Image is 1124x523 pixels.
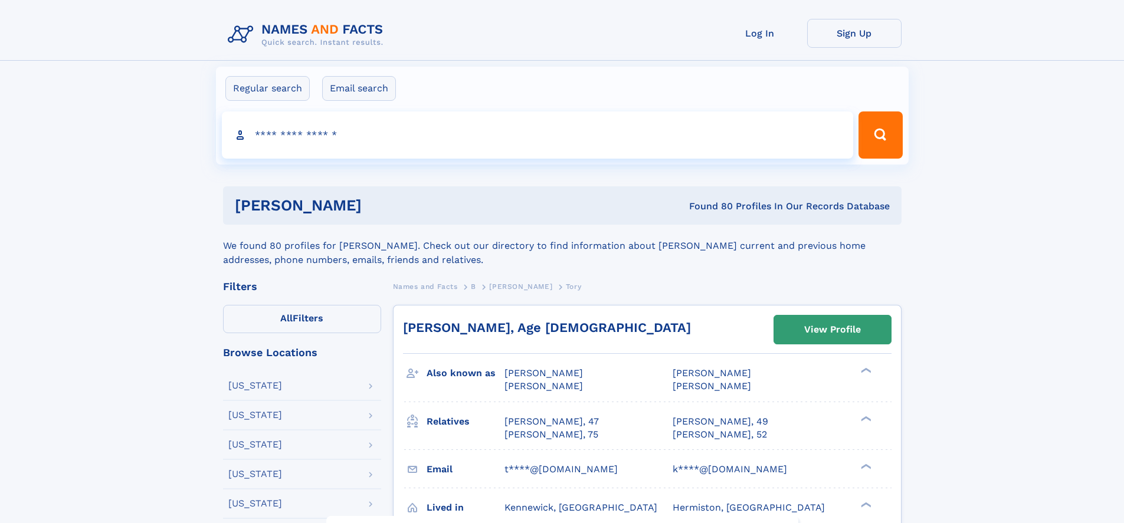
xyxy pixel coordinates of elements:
span: Hermiston, [GEOGRAPHIC_DATA] [673,502,825,513]
div: [US_STATE] [228,440,282,449]
a: [PERSON_NAME], 52 [673,428,767,441]
h3: Also known as [427,363,504,383]
div: ❯ [858,367,872,374]
div: [US_STATE] [228,410,282,420]
h3: Lived in [427,498,504,518]
h1: [PERSON_NAME] [235,198,526,213]
div: ❯ [858,501,872,508]
a: Sign Up [807,19,902,48]
div: Found 80 Profiles In Our Records Database [525,200,890,213]
img: Logo Names and Facts [223,19,393,51]
a: Names and Facts [393,279,458,294]
div: Filters [223,281,381,292]
div: View Profile [804,316,861,343]
a: View Profile [774,315,891,344]
a: B [471,279,476,294]
span: [PERSON_NAME] [673,380,751,392]
span: B [471,282,476,291]
label: Regular search [225,76,310,101]
a: [PERSON_NAME] [489,279,552,294]
a: [PERSON_NAME], 49 [673,415,768,428]
label: Filters [223,305,381,333]
span: All [280,313,293,324]
div: [US_STATE] [228,499,282,508]
div: [US_STATE] [228,469,282,479]
label: Email search [322,76,396,101]
button: Search Button [858,111,902,159]
input: search input [222,111,854,159]
span: Tory [566,282,581,291]
div: Browse Locations [223,347,381,358]
div: ❯ [858,415,872,422]
a: [PERSON_NAME], 47 [504,415,599,428]
span: [PERSON_NAME] [489,282,552,291]
span: [PERSON_NAME] [673,367,751,379]
span: Kennewick, [GEOGRAPHIC_DATA] [504,502,657,513]
div: [US_STATE] [228,381,282,390]
span: [PERSON_NAME] [504,367,583,379]
a: [PERSON_NAME], 75 [504,428,598,441]
h3: Email [427,459,504,479]
a: [PERSON_NAME], Age [DEMOGRAPHIC_DATA] [403,320,691,335]
div: We found 80 profiles for [PERSON_NAME]. Check out our directory to find information about [PERSON... [223,225,902,267]
a: Log In [713,19,807,48]
div: ❯ [858,462,872,470]
h3: Relatives [427,412,504,432]
span: [PERSON_NAME] [504,380,583,392]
